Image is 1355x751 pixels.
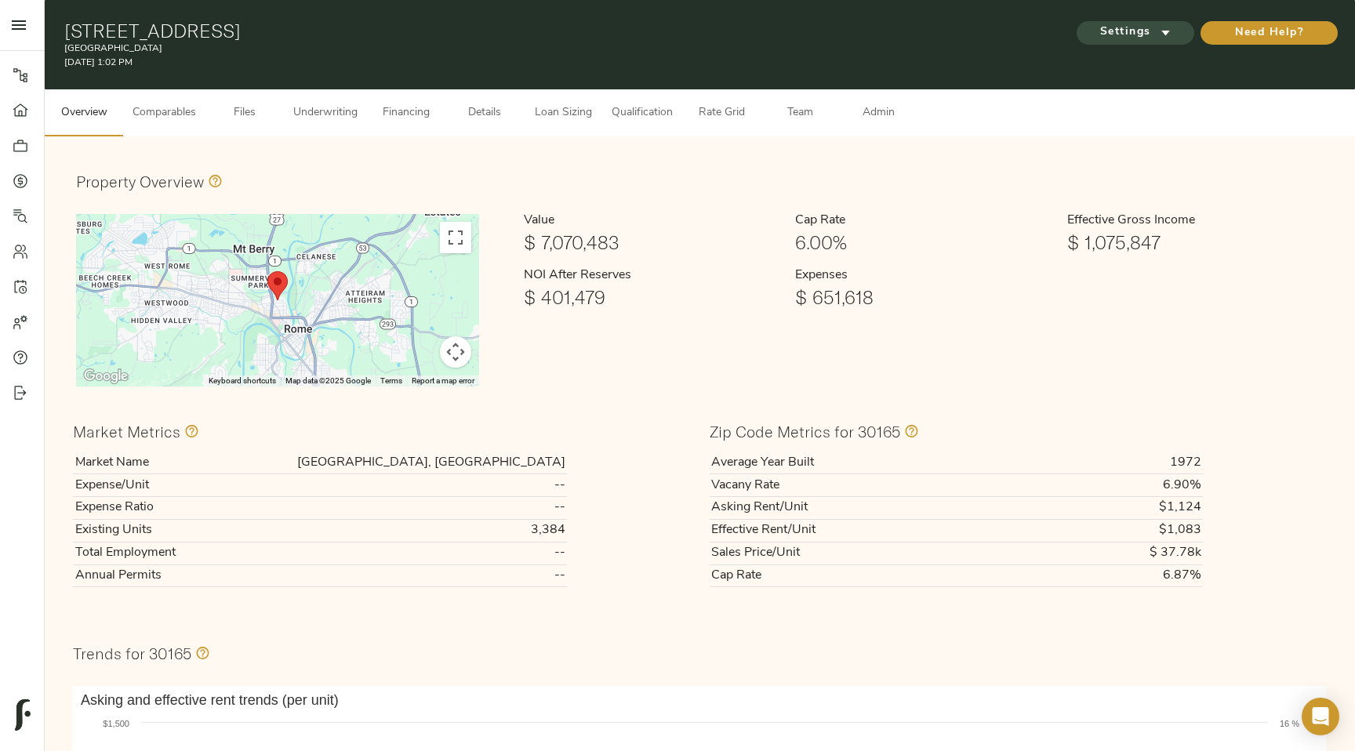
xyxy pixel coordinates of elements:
[73,452,210,473] th: Market Name
[210,474,567,497] td: --
[210,452,567,473] td: [GEOGRAPHIC_DATA], [GEOGRAPHIC_DATA]
[73,564,210,587] th: Annual Permits
[1216,24,1322,43] span: Need Help?
[76,172,204,190] h3: Property Overview
[524,266,783,286] h6: NOI After Reserves
[710,519,1036,542] th: Effective Rent/Unit
[64,56,912,70] p: [DATE] 1:02 PM
[1077,21,1194,45] button: Settings
[180,422,199,441] svg: Values in this section comprise all zip codes within the Rome, GA market
[73,644,191,662] h3: Trends for 30165
[1035,474,1203,497] td: 6.90%
[1067,231,1327,253] h1: $ 1,075,847
[210,519,567,542] td: 3,384
[1067,211,1327,231] h6: Effective Gross Income
[73,519,210,542] th: Existing Units
[64,20,912,42] h1: [STREET_ADDRESS]
[710,564,1036,587] th: Cap Rate
[440,336,471,368] button: Map camera controls
[770,103,830,123] span: Team
[267,271,288,300] div: Subject Propery
[73,423,180,441] h3: Market Metrics
[710,474,1036,497] th: Vacany Rate
[104,719,130,728] text: $1,500
[1201,21,1338,45] button: Need Help?
[710,423,900,441] h3: Zip Code Metrics for 30165
[1035,542,1203,564] td: $ 37.78k
[73,542,210,564] th: Total Employment
[1035,519,1203,542] td: $1,083
[73,474,210,497] th: Expense/Unit
[795,211,1055,231] h6: Cap Rate
[710,452,1036,473] th: Average Year Built
[692,103,751,123] span: Rate Grid
[15,699,31,731] img: logo
[285,376,371,385] span: Map data ©2025 Google
[81,692,339,708] text: Asking and effective rent trends (per unit)
[209,375,276,386] button: Keyboard shortcuts
[293,103,358,123] span: Underwriting
[73,496,210,519] th: Expense Ratio
[848,103,908,123] span: Admin
[455,103,514,123] span: Details
[80,366,132,386] a: Open this area in Google Maps (opens a new window)
[710,496,1036,519] th: Asking Rent/Unit
[210,564,567,587] td: --
[1035,564,1203,587] td: 6.87%
[795,231,1055,253] h1: 6.00%
[80,366,132,386] img: Google
[1035,496,1203,519] td: $1,124
[1302,698,1339,735] div: Open Intercom Messenger
[440,222,471,253] button: Toggle fullscreen view
[210,496,567,519] td: --
[612,103,673,123] span: Qualification
[710,542,1036,564] th: Sales Price/Unit
[210,542,567,564] td: --
[900,422,919,441] svg: Values in this section only include information specific to the 30165 zip code
[412,376,474,385] a: Report a map error
[533,103,593,123] span: Loan Sizing
[54,103,114,123] span: Overview
[376,103,436,123] span: Financing
[380,376,402,385] a: Terms (opens in new tab)
[1092,23,1179,42] span: Settings
[1280,719,1299,728] text: 16 %
[133,103,196,123] span: Comparables
[795,286,1055,308] h1: $ 651,618
[524,211,783,231] h6: Value
[215,103,274,123] span: Files
[795,266,1055,286] h6: Expenses
[524,231,783,253] h1: $ 7,070,483
[64,42,912,56] p: [GEOGRAPHIC_DATA]
[1035,452,1203,473] td: 1972
[524,286,783,308] h1: $ 401,479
